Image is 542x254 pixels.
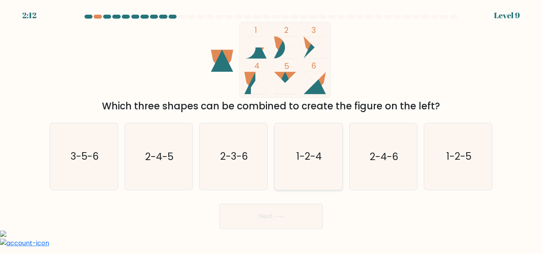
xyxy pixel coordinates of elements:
text: 1-2-4 [296,150,322,164]
text: 2-4-5 [145,150,173,164]
tspan: 6 [311,60,316,71]
div: Level 9 [494,10,520,21]
tspan: 4 [254,60,259,71]
button: Next [219,204,323,229]
div: Which three shapes can be combined to create the figure on the left? [54,99,488,113]
text: 2-4-6 [370,150,398,164]
tspan: 2 [284,25,288,36]
text: 2-3-6 [220,150,248,164]
div: 2:12 [22,10,37,21]
tspan: 5 [284,61,289,72]
tspan: 3 [311,25,316,36]
tspan: 1 [254,25,257,36]
text: 3-5-6 [70,150,98,164]
text: 1-2-5 [446,150,471,164]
